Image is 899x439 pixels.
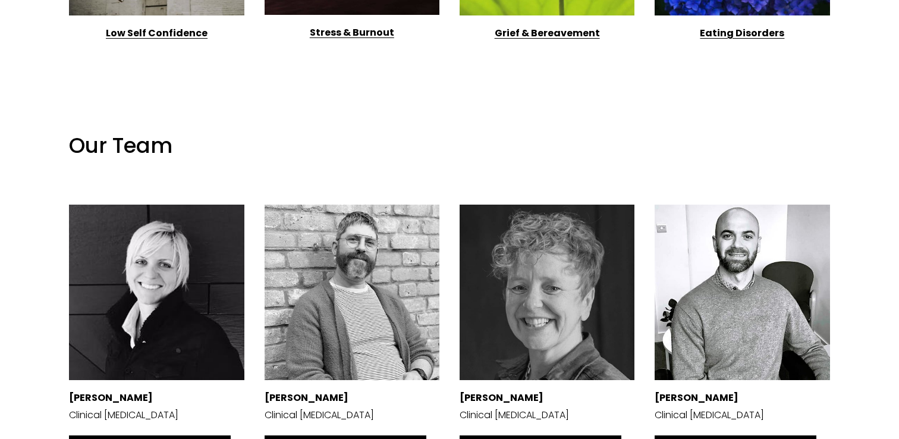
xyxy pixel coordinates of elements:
[69,106,829,184] h1: Our Team
[655,407,829,424] p: Clinical [MEDICAL_DATA]
[460,407,634,424] p: Clinical [MEDICAL_DATA]
[69,407,244,424] p: Clinical [MEDICAL_DATA]
[495,26,600,40] a: Grief & Bereavement
[265,390,439,407] p: [PERSON_NAME]
[69,390,244,407] p: [PERSON_NAME]
[310,26,394,39] a: Stress & Burnout
[655,390,829,407] p: [PERSON_NAME]
[265,407,439,424] p: Clinical [MEDICAL_DATA]
[106,26,208,40] a: Low Self Confidence
[460,390,634,407] p: [PERSON_NAME]
[700,26,784,40] a: Eating Disorders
